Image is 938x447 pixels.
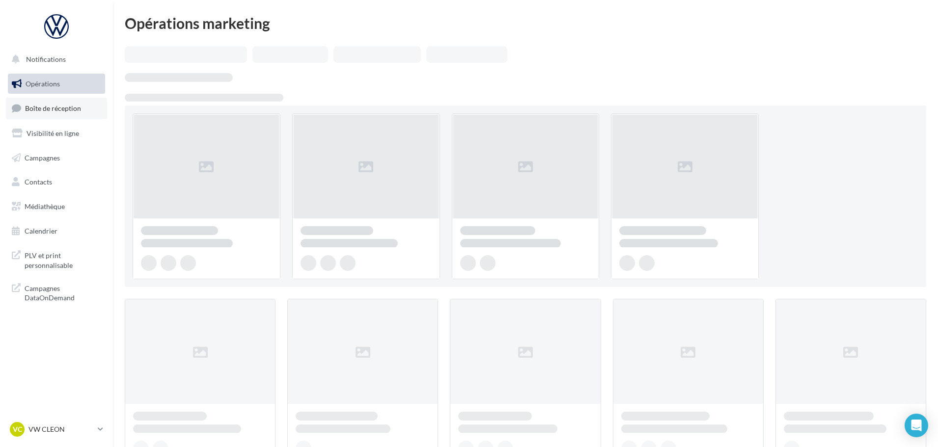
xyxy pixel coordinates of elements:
[6,278,107,307] a: Campagnes DataOnDemand
[6,49,103,70] button: Notifications
[26,79,60,88] span: Opérations
[25,227,57,235] span: Calendrier
[8,420,105,439] a: VC VW CLEON
[25,282,101,303] span: Campagnes DataOnDemand
[27,129,79,137] span: Visibilité en ligne
[13,424,22,434] span: VC
[26,55,66,63] span: Notifications
[6,98,107,119] a: Boîte de réception
[6,123,107,144] a: Visibilité en ligne
[25,153,60,161] span: Campagnes
[6,172,107,192] a: Contacts
[905,414,928,437] div: Open Intercom Messenger
[6,196,107,217] a: Médiathèque
[6,74,107,94] a: Opérations
[25,249,101,270] span: PLV et print personnalisable
[28,424,94,434] p: VW CLEON
[25,178,52,186] span: Contacts
[6,245,107,274] a: PLV et print personnalisable
[25,202,65,210] span: Médiathèque
[6,221,107,241] a: Calendrier
[25,104,81,112] span: Boîte de réception
[125,16,926,30] div: Opérations marketing
[6,148,107,168] a: Campagnes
